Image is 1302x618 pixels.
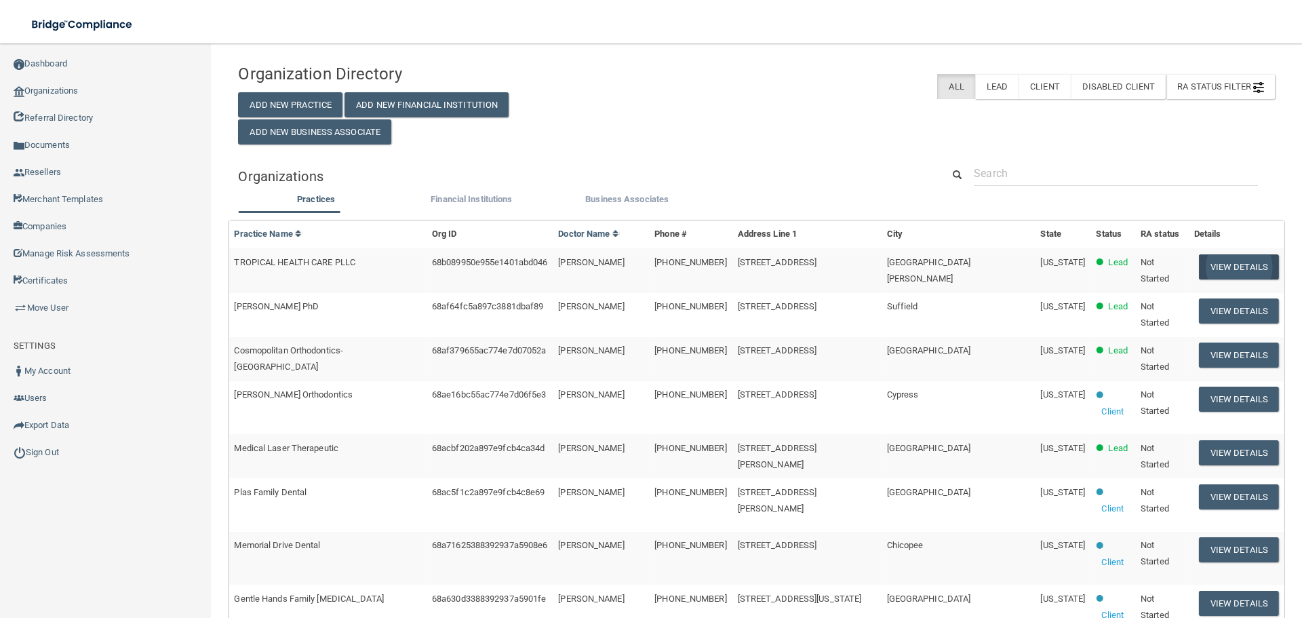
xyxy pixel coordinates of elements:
[738,540,817,550] span: [STREET_ADDRESS]
[1253,82,1264,93] img: icon-filter@2x.21656d0b.png
[1141,301,1169,328] span: Not Started
[558,389,624,400] span: [PERSON_NAME]
[344,92,509,117] button: Add New Financial Institution
[1040,487,1085,497] span: [US_STATE]
[245,191,387,208] label: Practices
[738,389,817,400] span: [STREET_ADDRESS]
[238,169,922,184] h5: Organizations
[1040,540,1085,550] span: [US_STATE]
[654,540,726,550] span: [PHONE_NUMBER]
[1135,220,1189,248] th: RA status
[937,74,974,99] label: All
[558,594,624,604] span: [PERSON_NAME]
[887,345,971,355] span: [GEOGRAPHIC_DATA]
[1141,443,1169,469] span: Not Started
[14,366,24,376] img: ic_user_dark.df1a06c3.png
[1177,81,1264,92] span: RA Status Filter
[234,594,383,604] span: Gentle Hands Family [MEDICAL_DATA]
[234,345,343,372] span: Cosmopolitan Orthodontics-[GEOGRAPHIC_DATA]
[1199,387,1279,412] button: View Details
[432,540,547,550] span: 68a71625388392937a5908e6
[887,540,924,550] span: Chicopee
[234,229,302,239] a: Practice Name
[14,393,24,404] img: icon-users.e205127d.png
[14,420,24,431] img: icon-export.b9366987.png
[432,301,543,311] span: 68af64fc5a897c3881dbaf89
[887,443,971,453] span: [GEOGRAPHIC_DATA]
[558,443,624,453] span: [PERSON_NAME]
[432,487,545,497] span: 68ac5f1c2a897e9fcb4c8e69
[654,345,726,355] span: [PHONE_NUMBER]
[654,443,726,453] span: [PHONE_NUMBER]
[1090,220,1135,248] th: Status
[1108,254,1127,271] p: Lead
[558,257,624,267] span: [PERSON_NAME]
[1040,594,1085,604] span: [US_STATE]
[432,389,546,400] span: 68ae16bc55ac774e7d06f5e3
[1040,257,1085,267] span: [US_STATE]
[432,443,545,453] span: 68acbf202a897e9fcb4ca34d
[654,594,726,604] span: [PHONE_NUMBER]
[738,257,817,267] span: [STREET_ADDRESS]
[234,487,307,497] span: Plas Family Dental
[234,540,320,550] span: Memorial Drive Dental
[1199,591,1279,616] button: View Details
[887,389,919,400] span: Cypress
[1199,298,1279,324] button: View Details
[1189,220,1284,248] th: Details
[1067,522,1286,576] iframe: Drift Widget Chat Controller
[401,191,542,208] label: Financial Institutions
[432,594,546,604] span: 68a630d3388392937a5901fe
[654,257,726,267] span: [PHONE_NUMBER]
[558,487,624,497] span: [PERSON_NAME]
[1108,343,1127,359] p: Lead
[887,487,971,497] span: [GEOGRAPHIC_DATA]
[975,74,1019,99] label: Lead
[1108,440,1127,457] p: Lead
[431,194,512,204] span: Financial Institutions
[882,220,1035,248] th: City
[974,161,1258,186] input: Search
[1199,484,1279,509] button: View Details
[1199,343,1279,368] button: View Details
[887,301,918,311] span: Suffield
[297,194,335,204] span: Practices
[238,191,393,211] li: Practices
[1199,440,1279,465] button: View Details
[887,257,971,284] span: [GEOGRAPHIC_DATA][PERSON_NAME]
[234,389,353,400] span: [PERSON_NAME] Orthodontics
[738,345,817,355] span: [STREET_ADDRESS]
[654,389,726,400] span: [PHONE_NUMBER]
[1101,404,1124,420] p: Client
[234,257,355,267] span: TROPICAL HEALTH CARE PLLC
[432,345,546,355] span: 68af379655ac774e7d07052a
[887,594,971,604] span: [GEOGRAPHIC_DATA]
[558,345,624,355] span: [PERSON_NAME]
[738,487,817,514] span: [STREET_ADDRESS][PERSON_NAME]
[558,229,619,239] a: Doctor Name
[1019,74,1071,99] label: Client
[549,191,705,211] li: Business Associate
[14,86,24,97] img: organization-icon.f8decf85.png
[1101,501,1124,517] p: Client
[14,338,56,354] label: SETTINGS
[14,301,27,315] img: briefcase.64adab9b.png
[1141,257,1169,284] span: Not Started
[1040,389,1085,400] span: [US_STATE]
[558,301,624,311] span: [PERSON_NAME]
[234,443,338,453] span: Medical Laser Therapeutic
[1141,487,1169,514] span: Not Started
[14,59,24,70] img: ic_dashboard_dark.d01f4a41.png
[556,191,698,208] label: Business Associates
[432,257,547,267] span: 68b089950e955e1401abd046
[238,119,391,144] button: Add New Business Associate
[238,65,570,83] h4: Organization Directory
[14,168,24,178] img: ic_reseller.de258add.png
[394,191,549,211] li: Financial Institutions
[1141,389,1169,416] span: Not Started
[1199,254,1279,279] button: View Details
[1035,220,1090,248] th: State
[649,220,732,248] th: Phone #
[14,140,24,151] img: icon-documents.8dae5593.png
[738,594,862,604] span: [STREET_ADDRESS][US_STATE]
